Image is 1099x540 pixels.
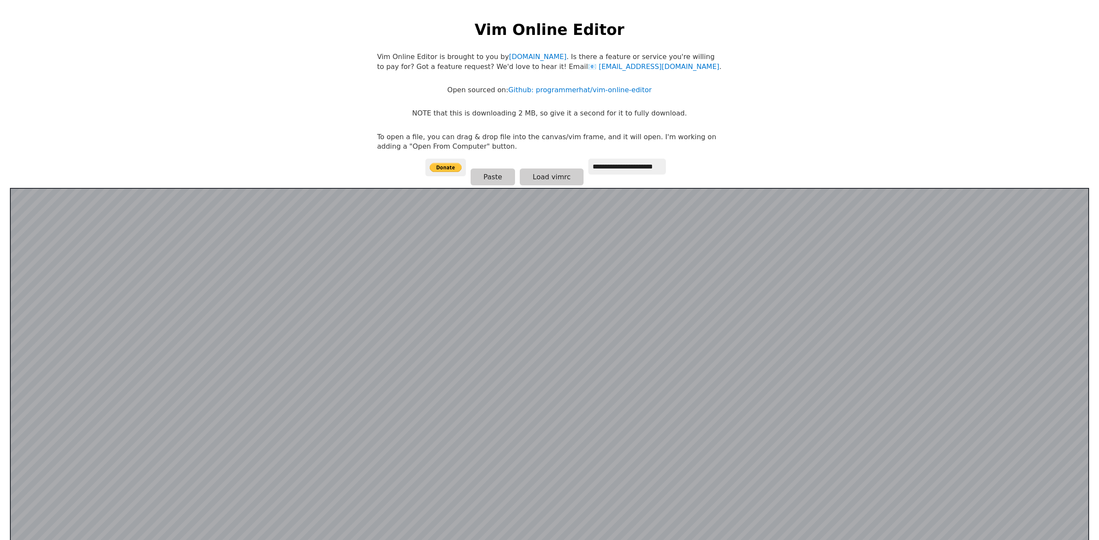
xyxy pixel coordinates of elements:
[471,169,515,185] button: Paste
[588,62,719,71] a: [EMAIL_ADDRESS][DOMAIN_NAME]
[520,169,584,185] button: Load vimrc
[377,52,722,72] p: Vim Online Editor is brought to you by . Is there a feature or service you're willing to pay for?...
[412,109,687,118] p: NOTE that this is downloading 2 MB, so give it a second for it to fully download.
[377,132,722,152] p: To open a file, you can drag & drop file into the canvas/vim frame, and it will open. I'm working...
[509,53,567,61] a: [DOMAIN_NAME]
[447,85,652,95] p: Open sourced on:
[508,86,652,94] a: Github: programmerhat/vim-online-editor
[475,19,624,40] h1: Vim Online Editor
